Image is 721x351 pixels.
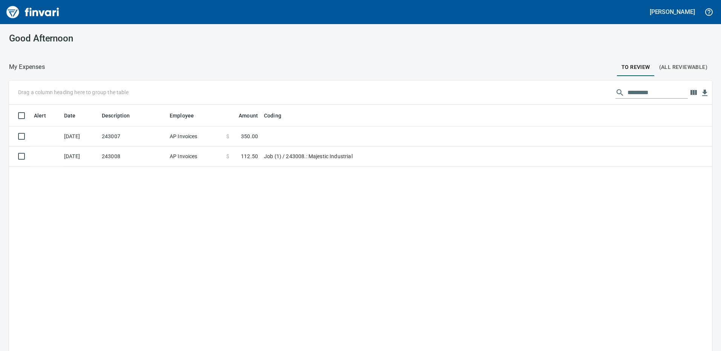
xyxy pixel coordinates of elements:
[226,153,229,160] span: $
[648,6,697,18] button: [PERSON_NAME]
[229,111,258,120] span: Amount
[241,153,258,160] span: 112.50
[659,63,707,72] span: (All Reviewable)
[264,111,291,120] span: Coding
[170,111,194,120] span: Employee
[239,111,258,120] span: Amount
[64,111,76,120] span: Date
[102,111,140,120] span: Description
[99,127,167,147] td: 243007
[34,111,46,120] span: Alert
[170,111,204,120] span: Employee
[64,111,86,120] span: Date
[650,8,695,16] h5: [PERSON_NAME]
[167,147,223,166] td: AP Invoices
[102,111,130,120] span: Description
[99,147,167,166] td: 243008
[226,133,229,140] span: $
[264,111,281,120] span: Coding
[9,63,45,72] p: My Expenses
[241,133,258,140] span: 350.00
[688,87,699,98] button: Choose columns to display
[34,111,56,120] span: Alert
[61,127,99,147] td: [DATE]
[18,89,129,96] p: Drag a column heading here to group the table
[699,87,710,99] button: Download table
[61,147,99,166] td: [DATE]
[9,63,45,72] nav: breadcrumb
[261,147,449,166] td: Job (1) / 243008.: Majestic Industrial
[621,63,650,72] span: To Review
[9,33,231,44] h3: Good Afternoon
[5,3,61,21] img: Finvari
[167,127,223,147] td: AP Invoices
